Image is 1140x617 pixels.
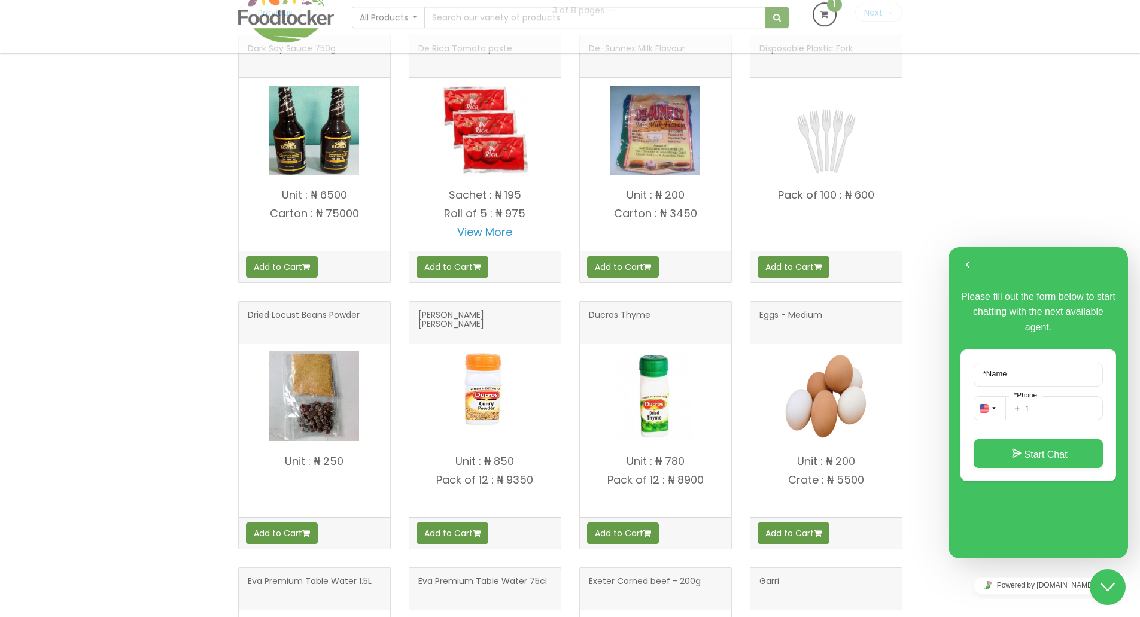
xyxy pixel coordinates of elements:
[248,311,360,335] span: Dried Locust Beans Powder
[759,311,822,335] span: Eggs - Medium
[409,474,561,486] p: Pack of 12 : ₦ 9350
[949,247,1128,558] iframe: chat widget
[239,455,390,467] p: Unit : ₦ 250
[758,256,829,278] button: Add to Cart
[781,86,871,175] img: Disposable Plastic Fork
[473,263,481,271] i: Add to cart
[949,572,1128,599] iframe: chat widget
[302,263,310,271] i: Add to cart
[409,189,561,201] p: Sachet : ₦ 195
[750,189,902,201] p: Pack of 100 : ₦ 600
[610,86,700,175] img: De-Sunnex Milk Flavour
[457,224,512,239] a: View More
[589,311,650,335] span: Ducros Thyme
[827,16,842,31] span: 1
[440,86,530,175] img: De Rica Tomato paste
[417,522,488,544] button: Add to Cart
[587,522,659,544] button: Add to Cart
[246,522,318,544] button: Add to Cart
[424,25,765,47] input: Search our variety of products
[643,263,651,271] i: Add to cart
[781,351,871,441] img: Eggs - Medium
[759,577,779,601] span: Garri
[239,208,390,220] p: Carton : ₦ 75000
[417,256,488,278] button: Add to Cart
[302,529,310,537] i: Add to cart
[269,351,359,441] img: Dried Locust Beans Powder
[246,256,318,278] button: Add to Cart
[1090,569,1128,605] iframe: chat widget
[814,529,822,537] i: Add to cart
[473,529,481,537] i: Add to cart
[643,529,651,537] i: Add to cart
[418,311,552,335] span: [PERSON_NAME] [PERSON_NAME]
[352,25,425,47] button: All Products
[610,351,700,441] img: Ducros Thyme
[248,577,372,601] span: Eva Premium Table Water 1.5L
[580,455,731,467] p: Unit : ₦ 780
[409,455,561,467] p: Unit : ₦ 850
[758,522,829,544] button: Add to Cart
[580,474,731,486] p: Pack of 12 : ₦ 8900
[587,256,659,278] button: Add to Cart
[269,86,359,175] img: Dark Soy Sauce 750g
[580,189,731,201] p: Unit : ₦ 200
[580,208,731,220] p: Carton : ₦ 3450
[750,474,902,486] p: Crate : ₦ 5500
[589,577,701,601] span: Exeter Corned beef - 200g
[814,263,822,271] i: Add to cart
[440,351,530,441] img: Ducros Curry
[418,577,547,601] span: Eva Premium Table Water 75cl
[750,455,902,467] p: Unit : ₦ 200
[409,208,561,220] p: Roll of 5 : ₦ 975
[239,189,390,201] p: Unit : ₦ 6500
